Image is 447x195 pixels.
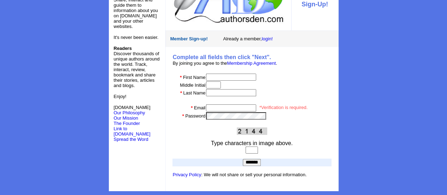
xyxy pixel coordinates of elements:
[114,35,159,40] font: It's never been easier.
[114,94,127,99] font: Enjoy!
[114,126,151,137] a: Link to [DOMAIN_NAME]
[262,36,273,41] a: login!
[114,46,132,51] b: Readers
[114,46,160,88] font: Discover thousands of unique authors around the world. Track, interact, review, bookmark and shar...
[173,54,271,60] b: Complete all fields then click "Next".
[170,36,208,41] font: Member Sign-up!
[227,61,276,66] a: Membership Agreement
[259,105,308,110] font: *Verification is required.
[114,115,138,121] a: Our Mission
[173,172,307,177] font: : We will not share or sell your personal information.
[173,172,201,177] a: Privacy Policy
[223,36,272,41] font: Already a member,
[183,75,206,80] font: First Name
[114,137,148,142] font: Spread the Word
[180,82,205,88] font: Middle Initial
[237,127,267,135] img: This Is CAPTCHA Image
[173,61,277,66] font: By joining you agree to the .
[194,105,206,110] font: Email
[114,136,148,142] a: Spread the Word
[183,90,205,96] font: Last Name
[114,110,145,115] a: Our Philosophy
[211,140,293,146] font: Type characters in image above.
[114,121,140,126] a: The Founder
[185,113,205,119] font: Password
[114,105,151,115] font: [DOMAIN_NAME]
